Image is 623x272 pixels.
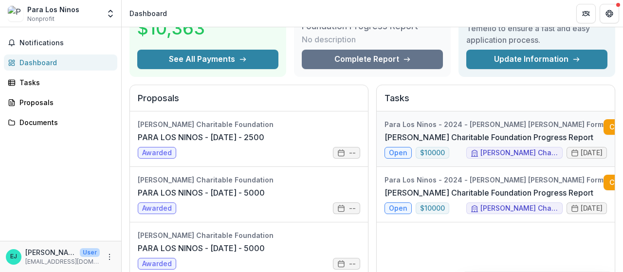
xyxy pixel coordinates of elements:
div: Documents [19,117,110,127]
button: Get Help [600,4,619,23]
a: Tasks [4,74,117,91]
button: Notifications [4,35,117,51]
h2: Tasks [385,93,607,111]
button: Partners [576,4,596,23]
p: No description [302,34,356,45]
a: Documents [4,114,117,130]
p: [EMAIL_ADDRESS][DOMAIN_NAME] [25,257,100,266]
div: Para Los Ninos [27,4,79,15]
p: User [80,248,100,257]
img: Para Los Ninos [8,6,23,21]
h2: Proposals [138,93,360,111]
a: PARA LOS NINOS - [DATE] - 5000 [138,242,265,254]
a: [PERSON_NAME] Charitable Foundation Progress Report [385,187,593,199]
a: Proposals [4,94,117,110]
span: Nonprofit [27,15,55,23]
div: Tasks [19,77,110,88]
div: Dashboard [129,8,167,18]
a: PARA LOS NINOS - [DATE] - 5000 [138,187,265,199]
button: More [104,251,115,263]
a: Update Information [466,50,607,69]
span: Notifications [19,39,113,47]
a: Complete Report [302,50,443,69]
div: Proposals [19,97,110,108]
a: [PERSON_NAME] Charitable Foundation Progress Report [385,131,593,143]
h3: Keep your information up-to-date on Temelio to ensure a fast and easy application process. [466,11,607,46]
a: Dashboard [4,54,117,71]
a: PARA LOS NINOS - [DATE] - 2500 [138,131,264,143]
nav: breadcrumb [126,6,171,20]
p: [PERSON_NAME] [PERSON_NAME] [25,247,76,257]
button: See All Payments [137,50,278,69]
h3: $10,363 [137,15,210,41]
div: Elizabeth Sanchez Jackson [10,254,17,260]
div: Dashboard [19,57,110,68]
button: Open entity switcher [104,4,117,23]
